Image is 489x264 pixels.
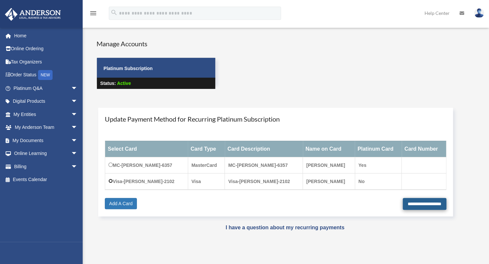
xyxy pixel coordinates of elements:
[71,160,84,173] span: arrow_drop_down
[71,95,84,108] span: arrow_drop_down
[5,160,88,173] a: Billingarrow_drop_down
[5,29,88,42] a: Home
[5,42,88,56] a: Online Ordering
[188,157,225,173] td: MasterCard
[303,173,355,190] td: [PERSON_NAME]
[38,70,53,80] div: NEW
[110,9,118,16] i: search
[303,141,355,157] th: Name on Card
[89,12,97,17] a: menu
[105,157,188,173] td: MC-[PERSON_NAME]-6357
[71,134,84,147] span: arrow_drop_down
[71,108,84,121] span: arrow_drop_down
[225,225,344,230] a: I have a question about my recurring payments
[105,198,137,209] a: Add A Card
[303,157,355,173] td: [PERSON_NAME]
[474,8,484,18] img: User Pic
[105,141,188,157] th: Select Card
[5,55,88,68] a: Tax Organizers
[5,95,88,108] a: Digital Productsarrow_drop_down
[5,173,88,186] a: Events Calendar
[100,81,116,86] strong: Status:
[5,68,88,82] a: Order StatusNEW
[5,108,88,121] a: My Entitiesarrow_drop_down
[355,173,402,190] td: No
[402,141,446,157] th: Card Number
[355,141,402,157] th: Platinum Card
[225,157,303,173] td: MC-[PERSON_NAME]-6357
[188,173,225,190] td: Visa
[71,147,84,161] span: arrow_drop_down
[89,9,97,17] i: menu
[5,147,88,160] a: Online Learningarrow_drop_down
[97,39,216,48] h4: Manage Accounts
[71,82,84,95] span: arrow_drop_down
[71,121,84,134] span: arrow_drop_down
[105,114,446,124] h4: Update Payment Method for Recurring Platinum Subscription
[117,81,131,86] span: Active
[355,157,402,173] td: Yes
[5,82,88,95] a: Platinum Q&Aarrow_drop_down
[225,141,303,157] th: Card Description
[5,134,88,147] a: My Documentsarrow_drop_down
[105,173,188,190] td: Visa-[PERSON_NAME]-2102
[103,66,153,71] strong: Platinum Subscription
[188,141,225,157] th: Card Type
[225,173,303,190] td: Visa-[PERSON_NAME]-2102
[3,8,63,21] img: Anderson Advisors Platinum Portal
[5,121,88,134] a: My Anderson Teamarrow_drop_down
